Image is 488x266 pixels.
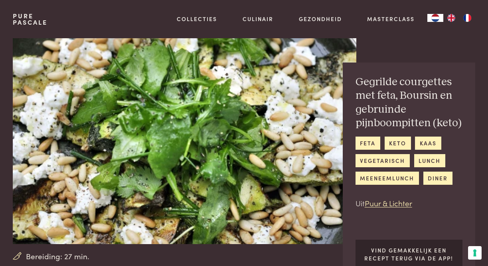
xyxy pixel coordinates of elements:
button: Uw voorkeuren voor toestemming voor trackingtechnologieën [468,246,482,260]
a: vegetarisch [356,154,410,167]
a: diner [423,172,452,185]
a: Collecties [177,15,217,23]
a: lunch [414,154,445,167]
span: Bereiding: 27 min. [26,250,89,262]
aside: Language selected: Nederlands [427,14,475,22]
ul: Language list [443,14,475,22]
a: FR [459,14,475,22]
img: Gegrilde courgettes met feta, Boursin en gebruinde pijnboompitten (keto) [13,38,356,244]
p: Vind gemakkelijk een recept terug via de app! [362,246,456,262]
a: Culinair [243,15,273,23]
p: Uit [356,198,463,209]
h2: Gegrilde courgettes met feta, Boursin en gebruinde pijnboompitten (keto) [356,75,463,130]
a: feta [356,137,380,150]
a: Puur & Lichter [365,198,412,208]
a: EN [443,14,459,22]
a: Masterclass [367,15,415,23]
a: Gezondheid [299,15,342,23]
a: kaas [415,137,441,150]
a: meeneemlunch [356,172,419,185]
a: PurePascale [13,13,47,25]
a: keto [385,137,411,150]
div: Language [427,14,443,22]
a: NL [427,14,443,22]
